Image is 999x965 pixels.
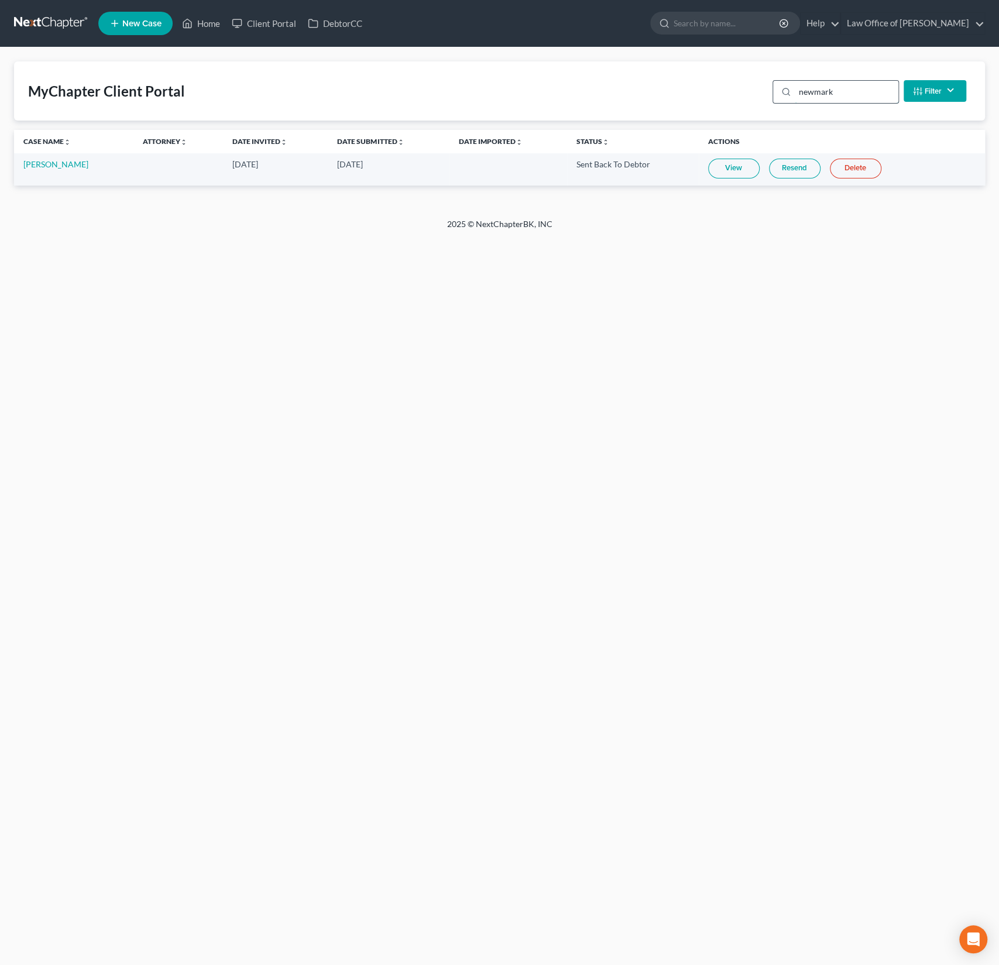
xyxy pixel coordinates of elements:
[23,137,71,146] a: Case Nameunfold_more
[567,153,699,186] td: Sent Back To Debtor
[801,13,840,34] a: Help
[795,81,898,103] input: Search...
[841,13,984,34] a: Law Office of [PERSON_NAME]
[699,130,986,153] th: Actions
[576,137,609,146] a: Statusunfold_more
[904,80,966,102] button: Filter
[830,159,881,178] a: Delete
[602,139,609,146] i: unfold_more
[302,13,368,34] a: DebtorCC
[674,12,781,34] input: Search by name...
[280,139,287,146] i: unfold_more
[166,218,833,239] div: 2025 © NextChapterBK, INC
[337,159,363,169] span: [DATE]
[176,13,226,34] a: Home
[64,139,71,146] i: unfold_more
[459,137,523,146] a: Date Importedunfold_more
[28,82,185,101] div: MyChapter Client Portal
[708,159,760,178] a: View
[23,159,88,169] a: [PERSON_NAME]
[226,13,302,34] a: Client Portal
[516,139,523,146] i: unfold_more
[180,139,187,146] i: unfold_more
[397,139,404,146] i: unfold_more
[232,137,287,146] a: Date Invitedunfold_more
[337,137,404,146] a: Date Submittedunfold_more
[959,925,987,953] div: Open Intercom Messenger
[122,19,162,28] span: New Case
[142,137,187,146] a: Attorneyunfold_more
[232,159,258,169] span: [DATE]
[769,159,821,178] a: Resend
